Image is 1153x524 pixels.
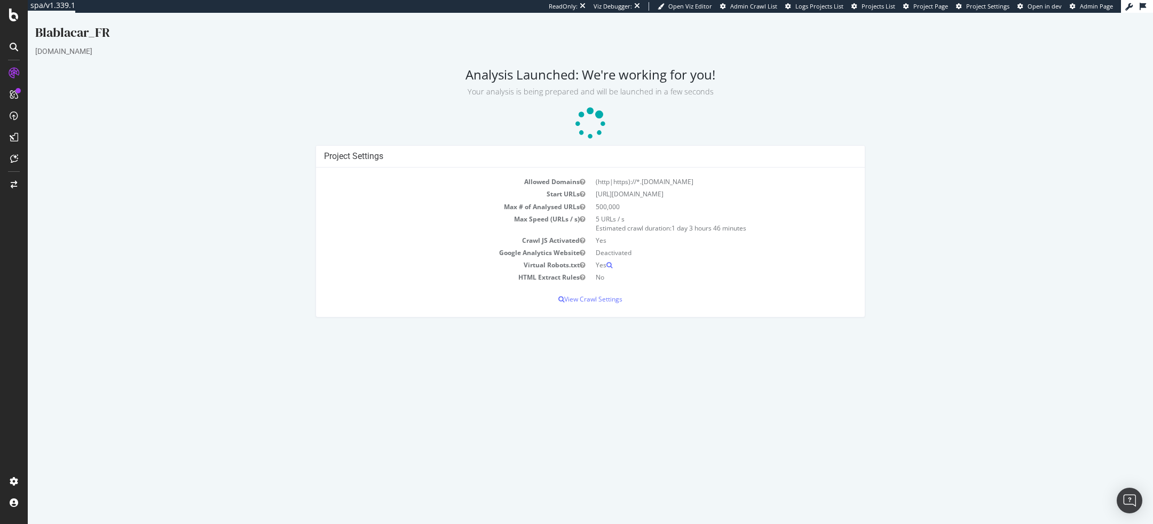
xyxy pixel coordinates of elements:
[296,188,563,200] td: Max # of Analysed URLs
[296,200,563,221] td: Max Speed (URLs / s)
[296,175,563,187] td: Start URLs
[563,234,829,246] td: Deactivated
[296,221,563,234] td: Crawl JS Activated
[563,163,829,175] td: (http|https)://*.[DOMAIN_NAME]
[862,2,895,10] span: Projects List
[296,163,563,175] td: Allowed Domains
[549,2,578,11] div: ReadOnly:
[563,175,829,187] td: [URL][DOMAIN_NAME]
[594,2,632,11] div: Viz Debugger:
[1017,2,1062,11] a: Open in dev
[730,2,777,10] span: Admin Crawl List
[7,54,1118,84] h2: Analysis Launched: We're working for you!
[668,2,712,10] span: Open Viz Editor
[720,2,777,11] a: Admin Crawl List
[296,138,829,149] h4: Project Settings
[956,2,1009,11] a: Project Settings
[296,282,829,291] p: View Crawl Settings
[785,2,843,11] a: Logs Projects List
[1070,2,1113,11] a: Admin Page
[563,258,829,271] td: No
[440,74,686,84] small: Your analysis is being prepared and will be launched in a few seconds
[7,11,1118,33] div: Blablacar_FR
[913,2,948,10] span: Project Page
[563,200,829,221] td: 5 URLs / s Estimated crawl duration:
[563,246,829,258] td: Yes
[563,188,829,200] td: 500,000
[795,2,843,10] span: Logs Projects List
[1117,488,1142,513] div: Open Intercom Messenger
[966,2,1009,10] span: Project Settings
[563,221,829,234] td: Yes
[296,246,563,258] td: Virtual Robots.txt
[903,2,948,11] a: Project Page
[644,211,718,220] span: 1 day 3 hours 46 minutes
[1028,2,1062,10] span: Open in dev
[658,2,712,11] a: Open Viz Editor
[7,33,1118,44] div: [DOMAIN_NAME]
[851,2,895,11] a: Projects List
[1080,2,1113,10] span: Admin Page
[296,258,563,271] td: HTML Extract Rules
[296,234,563,246] td: Google Analytics Website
